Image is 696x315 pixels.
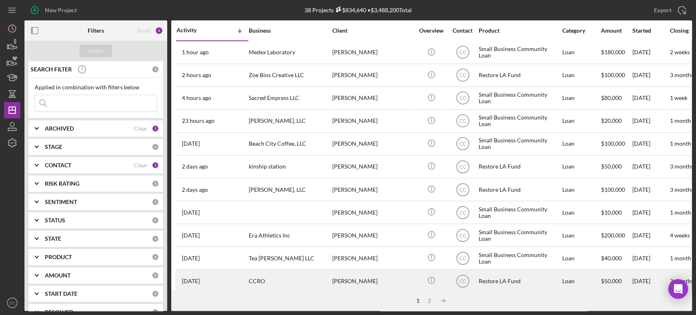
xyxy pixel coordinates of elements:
div: Small Business Community Loan [479,133,560,155]
div: 0 [152,66,159,73]
time: 2025-10-13 21:55 [182,118,214,124]
div: 2 [155,27,163,35]
div: [PERSON_NAME] [332,156,414,177]
div: [PERSON_NAME] [332,202,414,223]
div: Category [562,27,600,34]
div: 0 [152,143,159,151]
div: Loan [562,110,600,132]
div: [DATE] [632,247,669,269]
time: 2025-10-14 17:00 [182,95,211,101]
b: SENTIMENT [45,199,77,205]
div: [DATE] [632,224,669,246]
time: 1 month [670,255,691,262]
div: Applied in combination with filters below [35,84,157,91]
time: 1 month [670,140,691,147]
div: Clear [134,125,148,132]
div: 1 [152,125,159,132]
div: Clear [134,162,148,169]
div: Loan [562,156,600,177]
span: $50,000 [601,163,622,170]
div: Medex Laboratory [249,42,330,63]
div: 0 [152,253,159,261]
text: CC [9,301,15,305]
div: [PERSON_NAME] [332,270,414,292]
time: 2025-10-14 20:02 [182,49,209,55]
span: $80,000 [601,94,622,101]
div: 0 [152,272,159,279]
text: CC [459,187,466,193]
b: CONTACT [45,162,71,169]
text: CC [459,95,466,101]
text: CC [459,50,466,55]
div: Restore LA Fund [479,156,560,177]
div: [DATE] [632,87,669,109]
div: Small Business Community Loan [479,42,560,63]
div: [PERSON_NAME], LLC [249,110,330,132]
b: RISK RATING [45,180,80,187]
div: Restore LA Fund [479,64,560,86]
div: 0 [152,290,159,297]
div: [DATE] [632,133,669,155]
time: 3 months [670,277,694,284]
div: 2 [424,297,435,304]
div: Client [332,27,414,34]
div: 1 [412,297,424,304]
div: Small Business Community Loan [479,202,560,223]
div: [PERSON_NAME] [332,42,414,63]
div: Small Business Community Loan [479,224,560,246]
span: $20,000 [601,117,622,124]
time: 3 months [670,186,694,193]
b: START DATE [45,291,77,297]
div: 0 [152,235,159,242]
div: New Project [45,2,77,18]
div: Loan [562,133,600,155]
div: Loan [562,202,600,223]
time: 3 months [670,163,694,170]
text: CC [459,255,466,261]
text: CC [459,233,466,238]
time: 2025-10-13 05:44 [182,163,208,170]
text: CC [459,164,466,170]
div: kinship station [249,156,330,177]
time: 3 months [670,71,694,78]
div: Restore LA Fund [479,270,560,292]
span: $100,000 [601,71,625,78]
div: Loan [562,64,600,86]
time: 2025-10-14 19:07 [182,72,211,78]
b: STATE [45,235,61,242]
text: CC [459,141,466,147]
div: [PERSON_NAME] [332,224,414,246]
button: CC [4,295,20,311]
div: Export [654,2,672,18]
text: CC [459,73,466,78]
div: Amount [601,27,632,34]
div: Small Business Community Loan [479,87,560,109]
div: [PERSON_NAME] [332,110,414,132]
div: [PERSON_NAME] [332,64,414,86]
div: Contact [447,27,478,34]
div: Product [479,27,560,34]
span: $100,000 [601,140,625,147]
div: [DATE] [632,42,669,63]
div: [DATE] [632,64,669,86]
time: 4 weeks [670,232,690,239]
time: 2025-10-13 00:37 [182,186,208,193]
span: $200,000 [601,232,625,239]
div: 0 [152,217,159,224]
div: 1 [152,162,159,169]
div: Started [632,27,669,34]
div: Beach City Coffee, LLC [249,133,330,155]
time: 2025-10-09 23:49 [182,255,200,262]
div: 0 [152,198,159,206]
div: Small Business Community Loan [479,110,560,132]
b: SEARCH FILTER [31,66,72,73]
text: CC [459,279,466,284]
div: [PERSON_NAME] [332,179,414,200]
div: Small Business Community Loan [479,247,560,269]
time: 1 week [670,94,687,101]
div: Loan [562,42,600,63]
div: [PERSON_NAME] [332,133,414,155]
b: ARCHIVED [45,125,74,132]
div: 0 [152,180,159,187]
div: $834,640 [334,7,366,13]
